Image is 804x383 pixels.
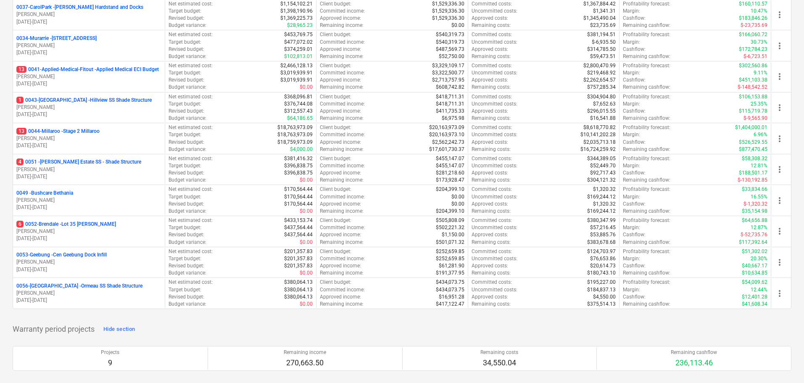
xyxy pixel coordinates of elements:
p: Remaining costs : [472,208,511,215]
p: $2,562,242.73 [432,139,464,146]
p: [PERSON_NAME] [16,228,161,235]
span: more_vert [775,10,785,20]
p: 0037-CarolPark - [PERSON_NAME] Hardstand and Docks [16,4,143,11]
p: Uncommitted costs : [472,100,517,108]
p: Target budget : [169,39,201,46]
p: 12.81% [751,162,767,169]
p: $0.00 [451,22,464,29]
p: Margin : [623,162,640,169]
p: Cashflow : [623,46,646,53]
p: $540,319.73 [436,31,464,38]
p: 0053-Geebung - Cen Geebung Dock Infill [16,251,107,259]
p: 9.11% [754,69,767,77]
p: Client budget : [320,0,351,8]
span: more_vert [775,71,785,82]
p: Budget variance : [169,22,206,29]
p: $7,652.63 [593,100,616,108]
p: $18,763,973.09 [277,131,313,138]
p: [DATE] - [DATE] [16,204,161,211]
p: $296,015.55 [587,108,616,115]
p: Remaining costs : [472,84,511,91]
p: [PERSON_NAME] [16,135,161,142]
p: Revised budget : [169,169,204,177]
p: [PERSON_NAME] [16,197,161,204]
p: Cashflow : [623,169,646,177]
p: $314,785.50 [587,46,616,53]
p: [DATE] - [DATE] [16,266,161,273]
p: $540,319.73 [436,39,464,46]
p: Uncommitted costs : [472,193,517,201]
p: Remaining income : [320,146,364,153]
p: $2,262,654.57 [583,77,616,84]
p: Profitability forecast : [623,0,670,8]
div: 10043-[GEOGRAPHIC_DATA] -Hillview SS Shade Structure[PERSON_NAME][DATE]-[DATE] [16,97,161,118]
p: [DATE] - [DATE] [16,142,161,149]
p: Committed costs : [472,217,512,224]
p: 0044-Millaroo - Stage 2 Millaroo [16,128,100,135]
div: 40051 -[PERSON_NAME] Estate SS - Shade Structure[PERSON_NAME][DATE]-[DATE] [16,158,161,180]
p: $455,147.07 [436,155,464,162]
p: $3,322,500.77 [432,69,464,77]
div: 0056-[GEOGRAPHIC_DATA] -Ormeau SS Shade Structure[PERSON_NAME][DATE]-[DATE] [16,283,161,304]
p: Budget variance : [169,115,206,122]
p: 30.73% [751,39,767,46]
p: Approved income : [320,108,361,115]
p: $304,121.32 [587,177,616,184]
p: $1,320.32 [593,186,616,193]
p: $368,096.81 [284,93,313,100]
p: Remaining cashflow : [623,84,670,91]
p: $396,838.75 [284,162,313,169]
p: $-130,192.85 [738,177,767,184]
p: [PERSON_NAME] [16,290,161,297]
p: Client budget : [320,93,351,100]
p: $64,656.88 [742,217,767,224]
p: Client budget : [320,217,351,224]
p: $0.00 [300,177,313,184]
p: Remaining cashflow : [623,22,670,29]
p: 0041-Applied-Medical-Fitout - Applied Medical ECI Budget [16,66,159,73]
p: $102,813.01 [284,53,313,60]
div: 130044-Millaroo -Stage 2 Millaroo[PERSON_NAME][DATE]-[DATE] [16,128,161,149]
p: Approved income : [320,77,361,84]
p: $58,308.32 [742,155,767,162]
p: 0052-Brendale - Lot 35 [PERSON_NAME] [16,221,116,228]
p: Net estimated cost : [169,186,213,193]
p: $92,717.43 [590,169,616,177]
p: $1,529,336.30 [432,15,464,22]
p: $302,560.86 [739,62,767,69]
p: Remaining cashflow : [623,115,670,122]
p: $344,389.05 [587,155,616,162]
p: Remaining income : [320,84,364,91]
p: Net estimated cost : [169,31,213,38]
p: $-23,735.69 [741,22,767,29]
p: Committed income : [320,224,365,231]
p: $52,449.70 [590,162,616,169]
p: Committed income : [320,100,365,108]
p: Profitability forecast : [623,155,670,162]
p: $1,404,000.01 [735,124,767,131]
p: $0.00 [300,84,313,91]
div: 0037-CarolPark -[PERSON_NAME] Hardstand and Docks[PERSON_NAME][DATE]-[DATE] [16,4,161,25]
p: Committed income : [320,8,365,15]
p: $188,501.17 [739,169,767,177]
p: Committed costs : [472,155,512,162]
p: $-6,723.51 [743,53,767,60]
p: $52,750.00 [439,53,464,60]
p: Committed costs : [472,31,512,38]
div: 0034-Murarrie -[STREET_ADDRESS][PERSON_NAME][DATE]-[DATE] [16,35,161,56]
p: $204,399.10 [436,186,464,193]
p: $20,163,973.10 [429,131,464,138]
p: $1,367,884.42 [583,0,616,8]
p: Uncommitted costs : [472,8,517,15]
p: $455,147.07 [436,162,464,169]
p: $8,618,770.82 [583,124,616,131]
p: Revised budget : [169,231,204,238]
p: Target budget : [169,131,201,138]
p: Net estimated cost : [169,62,213,69]
p: Margin : [623,100,640,108]
p: $173,928.47 [436,177,464,184]
p: $411,735.33 [436,108,464,115]
p: [DATE] - [DATE] [16,80,161,87]
span: 13 [16,128,26,135]
span: 1 [16,97,24,103]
